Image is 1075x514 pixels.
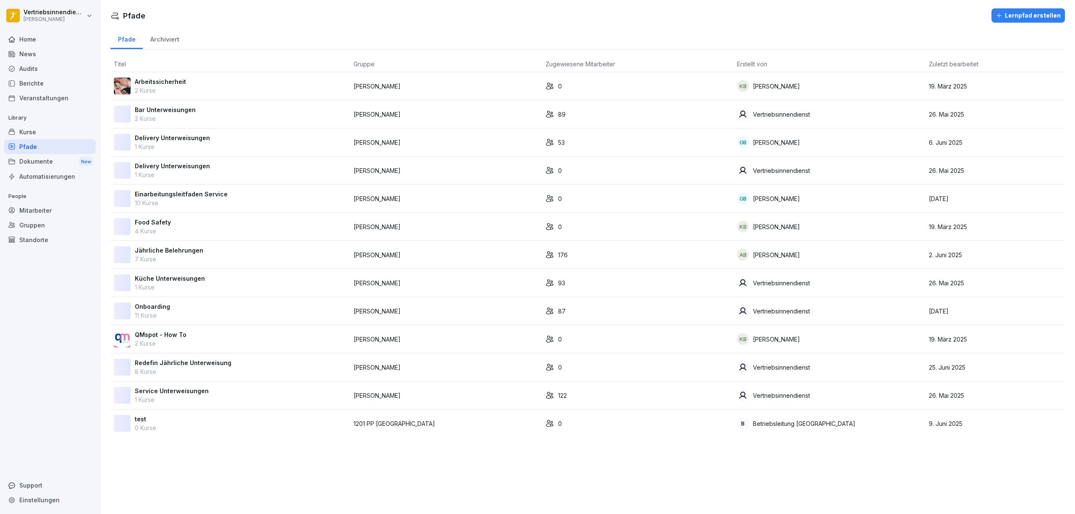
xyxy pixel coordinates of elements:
[354,110,539,119] p: [PERSON_NAME]
[354,335,539,344] p: [PERSON_NAME]
[4,154,96,170] div: Dokumente
[350,56,542,72] th: Gruppe
[753,279,810,287] p: Vertriebsinnendienst
[4,111,96,125] p: Library
[737,80,749,92] div: KB
[545,60,615,68] span: Zugewiesene Mitarbeiter
[558,138,565,147] p: 53
[4,47,96,61] a: News
[114,60,126,68] span: Titel
[753,419,855,428] p: Betriebsleitung [GEOGRAPHIC_DATA]
[135,358,231,367] p: Redefin Jährliche Unterweisung
[4,125,96,139] a: Kurse
[135,386,209,395] p: Service Unterweisungen
[4,478,96,493] div: Support
[558,335,562,344] p: 0
[354,279,539,287] p: [PERSON_NAME]
[4,139,96,154] a: Pfade
[929,222,1062,231] p: 19. März 2025
[737,221,749,232] div: KB
[4,203,96,218] div: Mitarbeiter
[753,222,800,231] p: [PERSON_NAME]
[114,331,131,347] img: is7i3vex7925ved5fp6xsyal.png
[4,218,96,232] a: Gruppen
[929,166,1062,175] p: 26. Mai 2025
[558,194,562,203] p: 0
[753,391,810,400] p: Vertriebsinnendienst
[354,419,539,428] p: 1201 PP [GEOGRAPHIC_DATA]
[929,279,1062,287] p: 26. Mai 2025
[354,222,539,231] p: [PERSON_NAME]
[929,110,1062,119] p: 26. Mai 2025
[354,194,539,203] p: [PERSON_NAME]
[929,363,1062,372] p: 25. Juni 2025
[135,162,210,170] p: Delivery Unterweisungen
[135,274,205,283] p: Küche Unterweisungen
[558,250,568,259] p: 176
[354,391,539,400] p: [PERSON_NAME]
[135,105,196,114] p: Bar Unterweisungen
[753,307,810,316] p: Vertriebsinnendienst
[135,142,210,151] p: 1 Kurse
[4,232,96,247] a: Standorte
[135,170,210,179] p: 1 Kurse
[929,307,1062,316] p: [DATE]
[753,335,800,344] p: [PERSON_NAME]
[737,417,749,429] div: B
[24,9,85,16] p: Vertriebsinnendienst
[354,250,539,259] p: [PERSON_NAME]
[996,11,1061,20] div: Lernpfad erstellen
[4,190,96,203] p: People
[558,279,565,287] p: 93
[753,363,810,372] p: Vertriebsinnendienst
[135,246,203,255] p: Jährliche Belehrungen
[4,493,96,507] a: Einstellungen
[24,16,85,22] p: [PERSON_NAME]
[753,194,800,203] p: [PERSON_NAME]
[558,166,562,175] p: 0
[558,110,566,119] p: 89
[143,28,186,49] div: Archiviert
[558,363,562,372] p: 0
[753,250,800,259] p: [PERSON_NAME]
[135,255,203,264] p: 7 Kurse
[737,136,749,148] div: GB
[4,154,96,170] a: DokumenteNew
[929,335,1062,344] p: 19. März 2025
[4,61,96,76] div: Audits
[4,169,96,184] a: Automatisierungen
[929,60,978,68] span: Zuletzt bearbeitet
[753,82,800,91] p: [PERSON_NAME]
[135,133,210,142] p: Delivery Unterweisungen
[558,82,562,91] p: 0
[135,395,209,404] p: 1 Kurse
[753,110,810,119] p: Vertriebsinnendienst
[737,193,749,204] div: GB
[929,419,1062,428] p: 9. Juni 2025
[354,138,539,147] p: [PERSON_NAME]
[753,166,810,175] p: Vertriebsinnendienst
[737,60,767,68] span: Erstellt von
[135,283,205,292] p: 1 Kurse
[135,367,231,376] p: 8 Kurse
[135,339,186,348] p: 2 Kurse
[114,78,131,94] img: jxv7xpnq35g46z0ibauo61kt.png
[135,77,186,86] p: Arbeitssicherheit
[135,330,186,339] p: QMspot - How To
[135,415,156,423] p: test
[4,32,96,47] a: Home
[354,307,539,316] p: [PERSON_NAME]
[991,8,1065,23] button: Lernpfad erstellen
[558,419,562,428] p: 0
[135,86,186,95] p: 2 Kurse
[4,91,96,105] a: Veranstaltungen
[135,311,170,320] p: 11 Kurse
[135,198,228,207] p: 10 Kurse
[558,222,562,231] p: 0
